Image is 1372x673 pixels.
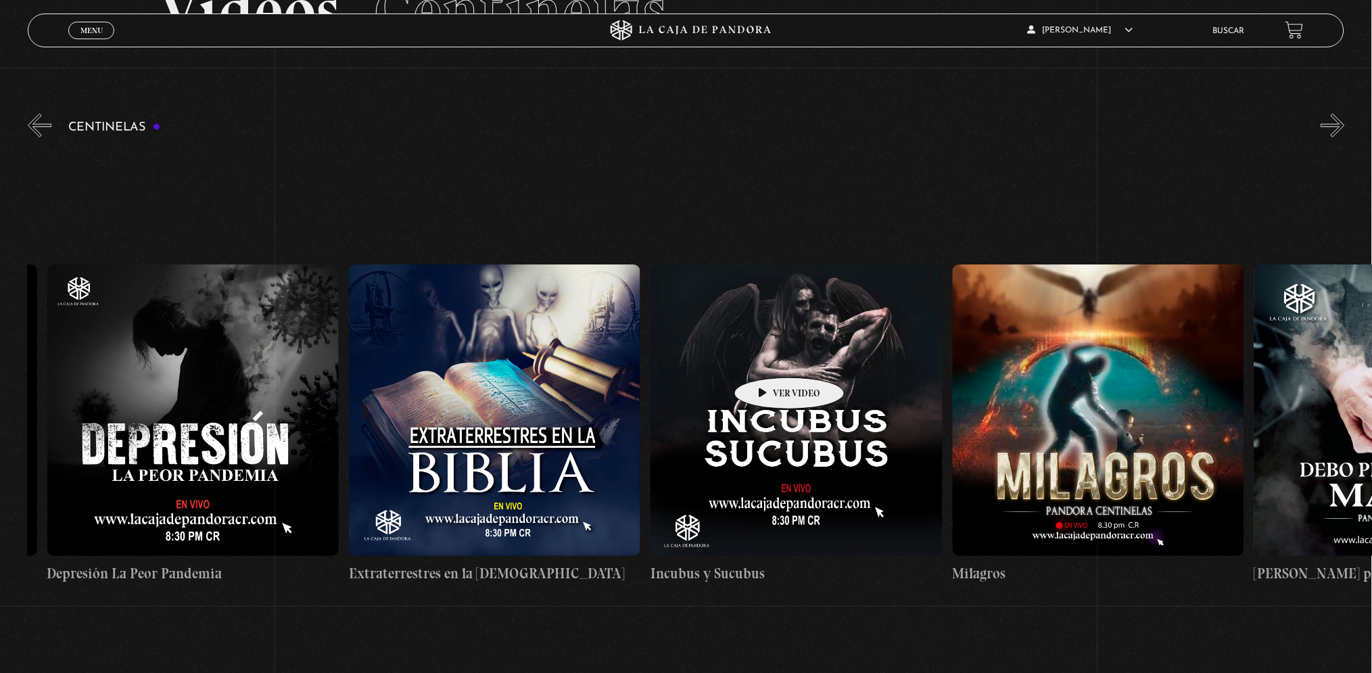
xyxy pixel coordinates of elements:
[68,121,161,134] h3: Centinelas
[1285,21,1304,39] a: View your shopping cart
[953,563,1244,584] h4: Milagros
[349,563,640,584] h4: Extraterrestres en la [DEMOGRAPHIC_DATA]
[1213,27,1245,35] a: Buscar
[76,38,108,47] span: Cerrar
[80,26,103,34] span: Menu
[1028,26,1133,34] span: [PERSON_NAME]
[650,563,942,584] h4: Incubus y Sucubus
[1321,114,1345,137] button: Next
[28,114,51,137] button: Previous
[47,563,339,584] h4: Depresión La Peor Pandemia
